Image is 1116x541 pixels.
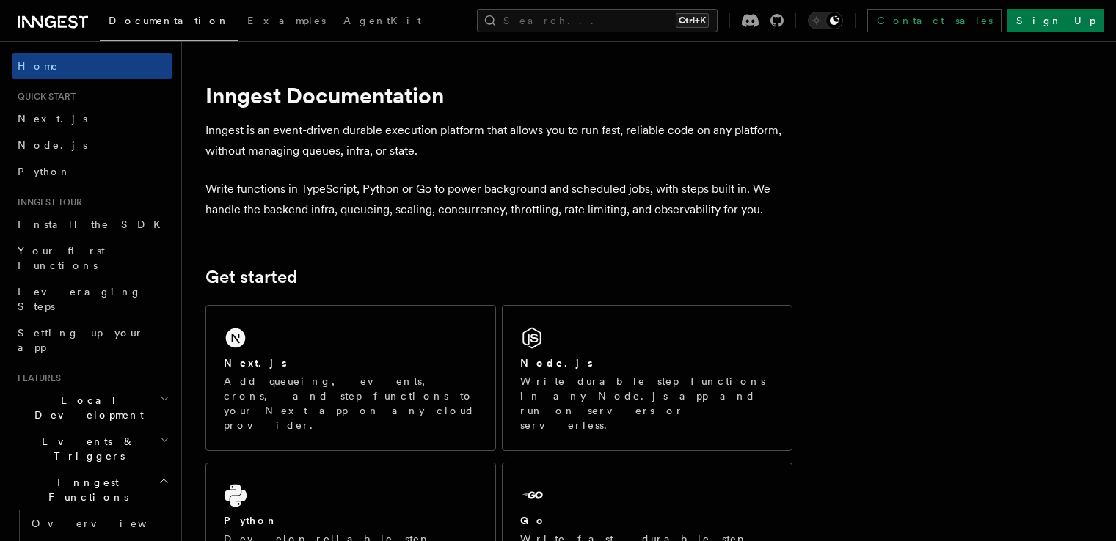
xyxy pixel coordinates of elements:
[520,513,547,528] h2: Go
[224,513,278,528] h2: Python
[12,469,172,510] button: Inngest Functions
[205,267,297,287] a: Get started
[12,387,172,428] button: Local Development
[502,305,792,451] a: Node.jsWrite durable step functions in any Node.js app and run on servers or serverless.
[18,166,71,177] span: Python
[205,120,792,161] p: Inngest is an event-driven durable execution platform that allows you to run fast, reliable code ...
[12,91,76,103] span: Quick start
[808,12,843,29] button: Toggle dark mode
[100,4,238,41] a: Documentation
[477,9,718,32] button: Search...Ctrl+K
[520,356,593,370] h2: Node.js
[18,218,169,230] span: Install the SDK
[12,393,160,422] span: Local Development
[676,13,709,28] kbd: Ctrl+K
[12,279,172,320] a: Leveraging Steps
[224,356,287,370] h2: Next.js
[12,372,61,384] span: Features
[26,510,172,537] a: Overview
[238,4,335,40] a: Examples
[12,238,172,279] a: Your first Functions
[224,374,478,433] p: Add queueing, events, crons, and step functions to your Next app on any cloud provider.
[12,132,172,158] a: Node.js
[18,327,144,353] span: Setting up your app
[12,320,172,361] a: Setting up your app
[12,475,158,504] span: Inngest Functions
[867,9,1002,32] a: Contact sales
[12,196,82,208] span: Inngest tour
[12,53,172,79] a: Home
[335,4,430,40] a: AgentKit
[109,15,230,26] span: Documentation
[205,305,496,451] a: Next.jsAdd queueing, events, crons, and step functions to your Next app on any cloud provider.
[18,113,87,125] span: Next.js
[18,59,59,73] span: Home
[18,245,105,271] span: Your first Functions
[12,434,160,463] span: Events & Triggers
[12,106,172,132] a: Next.js
[343,15,421,26] span: AgentKit
[32,518,183,529] span: Overview
[1007,9,1104,32] a: Sign Up
[520,374,774,433] p: Write durable step functions in any Node.js app and run on servers or serverless.
[18,139,87,151] span: Node.js
[12,428,172,469] button: Events & Triggers
[205,82,792,108] h1: Inngest Documentation
[18,286,142,312] span: Leveraging Steps
[12,158,172,185] a: Python
[205,179,792,220] p: Write functions in TypeScript, Python or Go to power background and scheduled jobs, with steps bu...
[247,15,326,26] span: Examples
[12,211,172,238] a: Install the SDK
